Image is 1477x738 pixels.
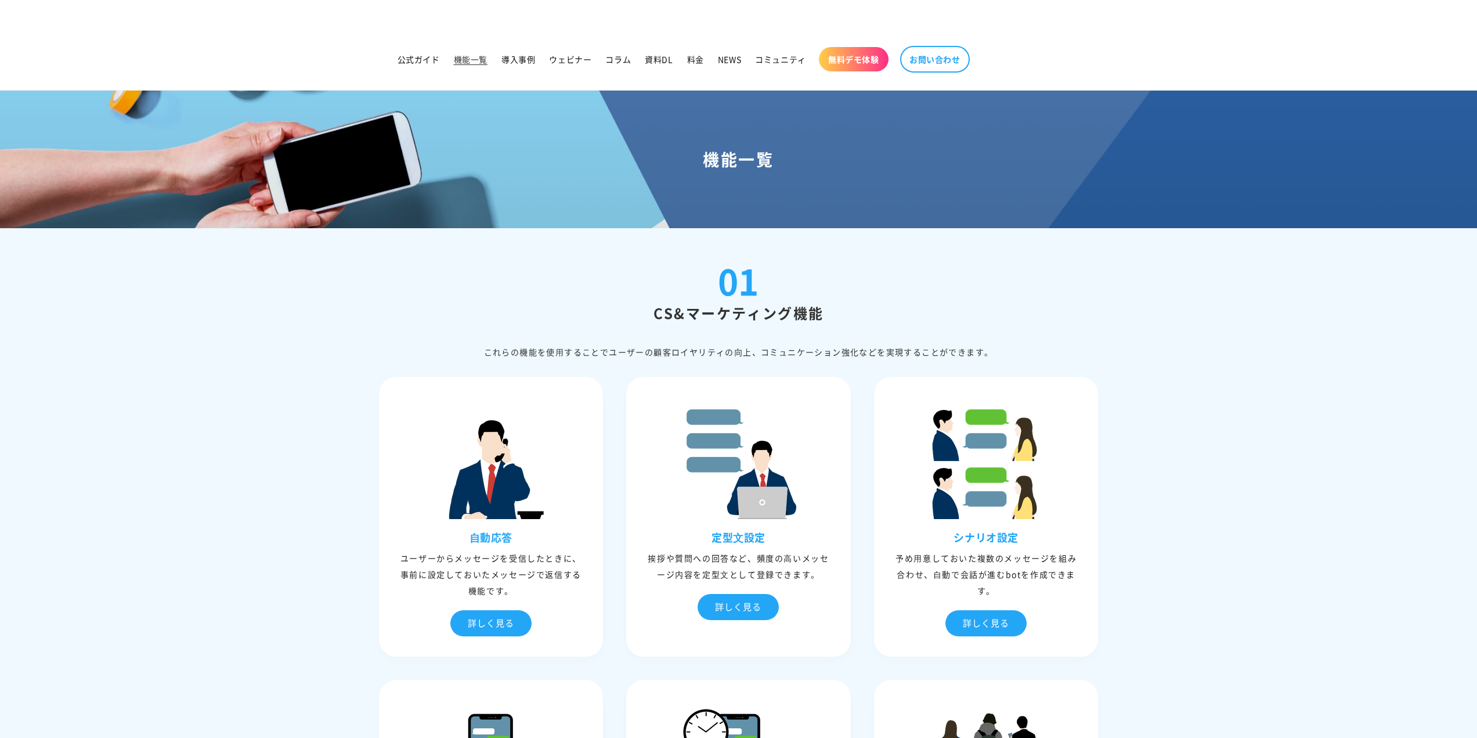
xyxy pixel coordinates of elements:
div: 予め⽤意しておいた複数のメッセージを組み合わせ、⾃動で会話が進むbotを作成できます。 [877,550,1096,599]
a: 資料DL [638,47,680,71]
div: これらの機能を使⽤することでユーザーの顧客ロイヤリティの向上、コミュニケーション強化などを実現することができます。 [379,345,1099,359]
a: 料金 [680,47,711,71]
img: 定型⽂設定 [680,403,796,519]
a: 無料デモ体験 [819,47,889,71]
span: 料金 [687,54,704,64]
div: 詳しく見る [698,594,779,620]
a: コミュニティ [748,47,813,71]
span: 機能一覧 [454,54,487,64]
span: 無料デモ体験 [828,54,879,64]
img: シナリオ設定 [928,403,1044,519]
span: ウェビナー [549,54,591,64]
img: ⾃動応答 [433,403,549,519]
h3: 定型⽂設定 [629,531,848,544]
span: コミュニティ [755,54,806,64]
a: コラム [598,47,638,71]
h3: シナリオ設定 [877,531,1096,544]
span: お問い合わせ [909,54,960,64]
div: 挨拶や質問への回答など、頻度の⾼いメッセージ内容を定型⽂として登録できます。 [629,550,848,582]
a: NEWS [711,47,748,71]
a: お問い合わせ [900,46,970,73]
div: ユーザーからメッセージを受信したときに、事前に設定しておいたメッセージで返信する機能です。 [382,550,601,599]
div: 01 [718,263,759,298]
span: NEWS [718,54,741,64]
span: 資料DL [645,54,673,64]
div: 詳しく見る [945,610,1027,636]
div: 詳しく見る [450,610,532,636]
span: 公式ガイド [398,54,440,64]
a: 導入事例 [494,47,542,71]
a: 機能一覧 [447,47,494,71]
a: 公式ガイド [391,47,447,71]
h1: 機能一覧 [14,149,1463,170]
span: コラム [605,54,631,64]
h2: CS&マーケティング機能 [379,304,1099,322]
span: 導入事例 [501,54,535,64]
h3: ⾃動応答 [382,531,601,544]
a: ウェビナー [542,47,598,71]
